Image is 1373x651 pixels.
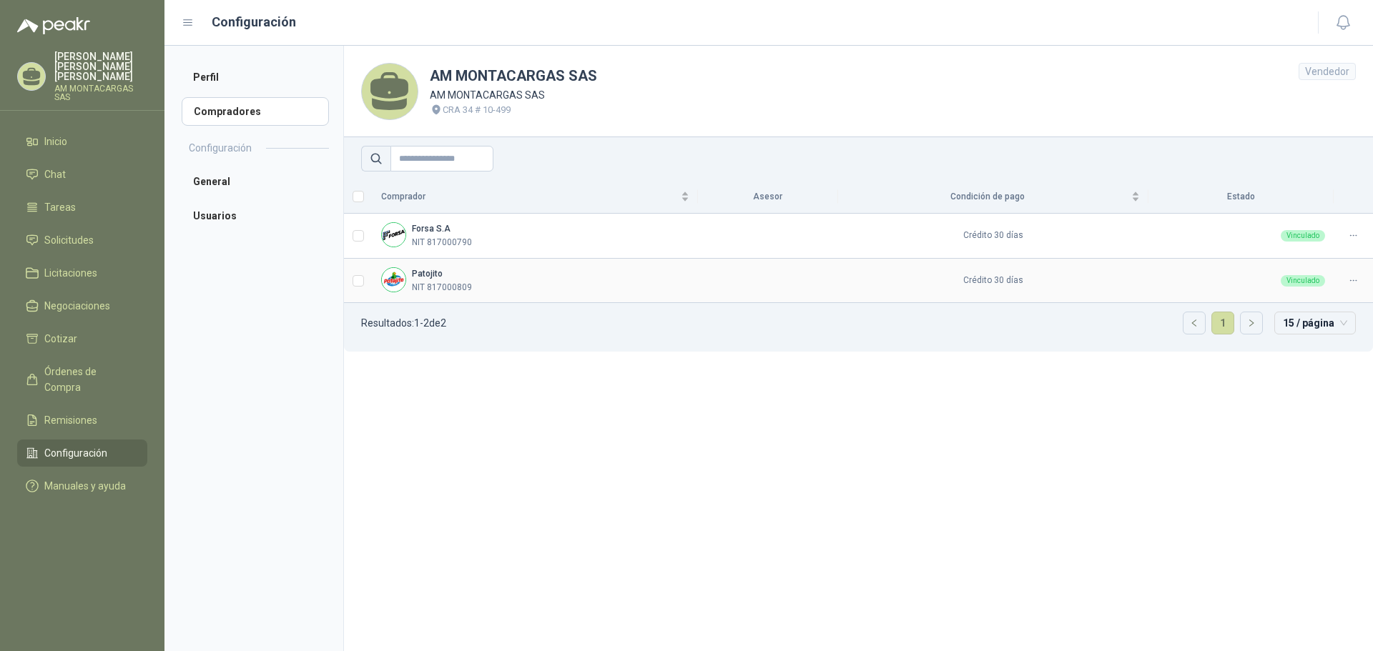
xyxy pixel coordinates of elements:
span: Órdenes de Compra [44,364,134,395]
span: Negociaciones [44,298,110,314]
div: tamaño de página [1274,312,1356,334]
span: Licitaciones [44,265,97,281]
img: Company Logo [382,268,405,292]
span: Comprador [381,190,678,204]
span: 15 / página [1283,312,1347,334]
span: Remisiones [44,412,97,428]
a: Perfil [182,63,329,91]
a: Tareas [17,194,147,221]
li: Página anterior [1183,312,1206,334]
td: Crédito 30 días [838,259,1148,304]
div: Vinculado [1281,230,1325,242]
button: left [1183,312,1205,334]
h1: AM MONTACARGAS SAS [430,65,597,87]
a: General [182,167,329,196]
th: Condición de pago [838,180,1148,214]
div: Vinculado [1281,275,1325,287]
a: Chat [17,161,147,188]
span: Solicitudes [44,232,94,248]
span: Condición de pago [847,190,1128,204]
a: Órdenes de Compra [17,358,147,401]
p: [PERSON_NAME] [PERSON_NAME] [PERSON_NAME] [54,51,147,81]
span: Configuración [44,445,107,461]
h2: Configuración [189,140,252,156]
span: right [1247,319,1256,327]
div: Vendedor [1299,63,1356,80]
a: Solicitudes [17,227,147,254]
b: Forsa S.A [412,224,451,234]
span: Tareas [44,199,76,215]
p: CRA 34 # 10-499 [443,103,511,117]
img: Logo peakr [17,17,90,34]
span: left [1190,319,1199,327]
p: AM MONTACARGAS SAS [430,87,597,103]
button: right [1241,312,1262,334]
span: Cotizar [44,331,77,347]
a: Cotizar [17,325,147,352]
th: Asesor [698,180,838,214]
p: NIT 817000809 [412,281,472,294]
span: Inicio [44,134,67,149]
h1: Configuración [212,12,296,32]
a: Manuales y ayuda [17,472,147,500]
span: Manuales y ayuda [44,478,126,494]
td: Crédito 30 días [838,214,1148,259]
a: Remisiones [17,407,147,434]
li: Página siguiente [1240,312,1263,334]
a: Licitaciones [17,259,147,287]
a: 1 [1212,312,1234,334]
th: Comprador [373,180,698,214]
th: Estado [1148,180,1334,214]
b: Patojito [412,269,443,279]
p: NIT 817000790 [412,236,472,249]
p: AM MONTACARGAS SAS [54,84,147,101]
span: Chat [44,167,66,182]
a: Usuarios [182,202,329,230]
a: Inicio [17,128,147,155]
img: Company Logo [382,223,405,247]
a: Negociaciones [17,292,147,319]
p: Resultados: 1 - 2 de 2 [361,318,446,328]
a: Compradores [182,97,329,126]
li: 1 [1211,312,1234,334]
a: Configuración [17,439,147,467]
